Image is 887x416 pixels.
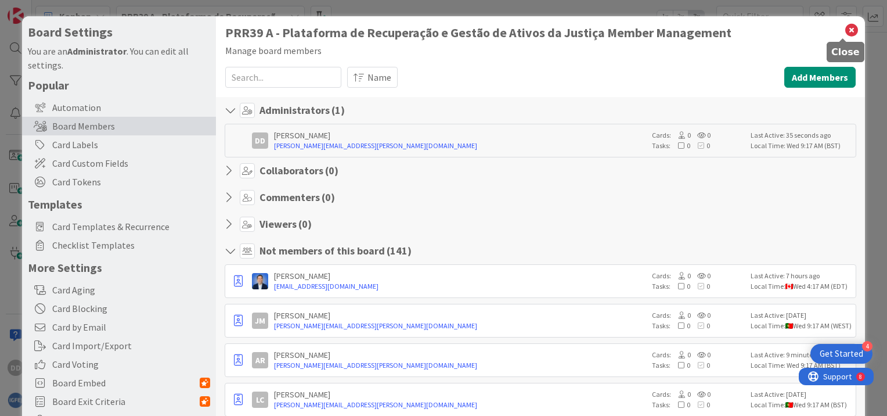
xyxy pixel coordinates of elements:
a: [EMAIL_ADDRESS][DOMAIN_NAME] [274,281,646,292]
span: ( 141 ) [387,244,412,257]
div: Local Time: Wed 9:17 AM (BST) [751,360,852,371]
div: Cards: [652,130,745,141]
span: 0 [671,390,691,399]
h5: Popular [28,78,210,92]
div: DD [252,132,268,149]
div: Last Active: [DATE] [751,310,852,321]
h4: Board Settings [28,25,210,40]
div: Cards: [652,350,745,360]
button: Add Members [784,67,856,88]
span: 0 [671,271,691,280]
h4: Collaborators [259,164,338,177]
span: Card Custom Fields [52,156,210,170]
div: Last Active: [DATE] [751,389,852,400]
a: [PERSON_NAME][EMAIL_ADDRESS][PERSON_NAME][DOMAIN_NAME] [274,360,646,371]
div: AR [252,352,268,368]
div: Cards: [652,271,745,281]
span: Checklist Templates [52,238,210,252]
div: Tasks: [652,360,745,371]
div: Last Active: 9 minutes ago [751,350,852,360]
span: 0 [690,321,710,330]
div: Card Labels [22,135,216,154]
div: Manage board members [225,44,856,58]
h5: Templates [28,197,210,211]
span: ( 0 ) [322,191,335,204]
div: JM [252,313,268,329]
span: 0 [671,131,691,139]
div: Local Time: Wed 9:17 AM (WEST) [751,321,852,331]
div: Automation [22,98,216,117]
div: Last Active: 7 hours ago [751,271,852,281]
span: Card Voting [52,357,210,371]
span: 0 [690,361,710,370]
img: pt.png [785,402,793,408]
span: 0 [671,311,691,320]
div: Local Time: Wed 4:17 AM (EDT) [751,281,852,292]
span: 0 [691,350,711,359]
span: 0 [670,400,690,409]
div: Last Active: 35 seconds ago [751,130,852,141]
div: You are an . You can edit all settings. [28,44,210,72]
div: Board Members [22,117,216,135]
h4: Viewers [259,218,312,231]
div: Get Started [820,348,863,360]
span: 0 [670,321,690,330]
div: Local Time: Wed 9:17 AM (BST) [751,400,852,410]
span: Support [24,2,53,16]
span: 0 [691,271,711,280]
h4: Administrators [259,104,345,117]
span: Card Tokens [52,175,210,189]
div: [PERSON_NAME] [274,271,646,281]
span: Card by Email [52,320,210,334]
span: 0 [691,311,711,320]
span: ( 0 ) [325,164,338,177]
button: Name [347,67,398,88]
img: pt.png [785,323,793,329]
span: Board Embed [52,376,200,390]
h4: Commenters [259,191,335,204]
span: 0 [690,400,710,409]
span: Board Exit Criteria [52,395,200,408]
span: 0 [690,282,710,291]
div: Card Aging [22,281,216,299]
div: [PERSON_NAME] [274,350,646,360]
div: Cards: [652,310,745,321]
span: 0 [691,131,711,139]
div: Tasks: [652,321,745,331]
span: 0 [670,282,690,291]
a: [PERSON_NAME][EMAIL_ADDRESS][PERSON_NAME][DOMAIN_NAME] [274,321,646,331]
h5: Close [831,46,860,58]
span: ( 1 ) [331,103,345,117]
span: 0 [670,141,690,150]
div: 4 [862,341,872,352]
div: Card Import/Export [22,336,216,355]
div: Local Time: Wed 9:17 AM (BST) [751,141,852,151]
h5: More Settings [28,260,210,275]
div: Tasks: [652,400,745,410]
div: [PERSON_NAME] [274,389,646,400]
h4: Not members of this board [259,245,412,257]
span: Card Templates & Recurrence [52,220,210,234]
div: Cards: [652,389,745,400]
span: 0 [671,350,691,359]
img: ca.png [785,284,793,289]
span: ( 0 ) [298,217,312,231]
b: Administrator [67,45,127,57]
span: Name [367,70,391,84]
div: Tasks: [652,141,745,151]
h1: PRR39 A - Plataforma de Recuperação e Gestão de Ativos da Justiça Member Management [225,26,856,40]
div: Card Blocking [22,299,216,318]
span: 0 [690,141,710,150]
div: [PERSON_NAME] [274,310,646,321]
div: Open Get Started checklist, remaining modules: 4 [810,344,872,364]
a: [PERSON_NAME][EMAIL_ADDRESS][PERSON_NAME][DOMAIN_NAME] [274,141,646,151]
a: [PERSON_NAME][EMAIL_ADDRESS][PERSON_NAME][DOMAIN_NAME] [274,400,646,410]
div: Tasks: [652,281,745,292]
span: 0 [691,390,711,399]
div: [PERSON_NAME] [274,130,646,141]
div: 8 [60,5,63,14]
div: LC [252,392,268,408]
span: 0 [670,361,690,370]
img: DP [252,273,268,289]
input: Search... [225,67,341,88]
